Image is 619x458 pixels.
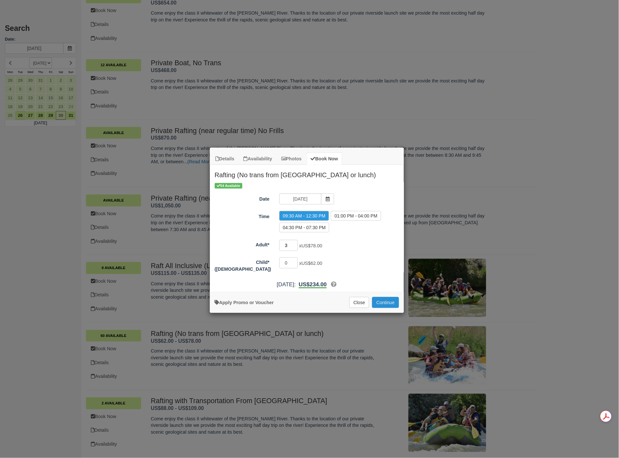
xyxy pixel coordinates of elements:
[299,281,327,288] span: US$234.00
[210,193,274,203] label: Date
[215,300,274,305] a: Apply Voucher
[210,239,274,248] label: Adult*
[212,153,239,165] a: Details
[277,153,306,165] a: Photos
[279,211,329,221] label: 09:30 AM - 12:30 PM
[372,297,399,308] button: Add to Booking
[239,153,276,165] a: Availability
[210,211,274,220] label: Time
[279,223,329,232] label: 04:30 PM - 07:30 PM
[349,297,370,308] button: Close
[299,261,322,266] span: x
[279,240,298,251] input: Adult*
[299,243,322,249] span: x
[307,153,342,165] a: Book Now
[210,257,274,272] label: Child*(12 to 4 years old)
[210,280,404,289] div: [DATE]:
[279,257,298,268] input: Child*(12 to 4 years old)
[210,165,404,182] h2: Rafting (No trans from [GEOGRAPHIC_DATA] or lunch)
[210,165,404,289] div: Item Modal
[302,261,322,266] span: US$62.00
[215,183,242,189] span: 54 Available
[302,243,322,249] span: US$78.00
[331,211,381,221] label: 01:00 PM - 04:00 PM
